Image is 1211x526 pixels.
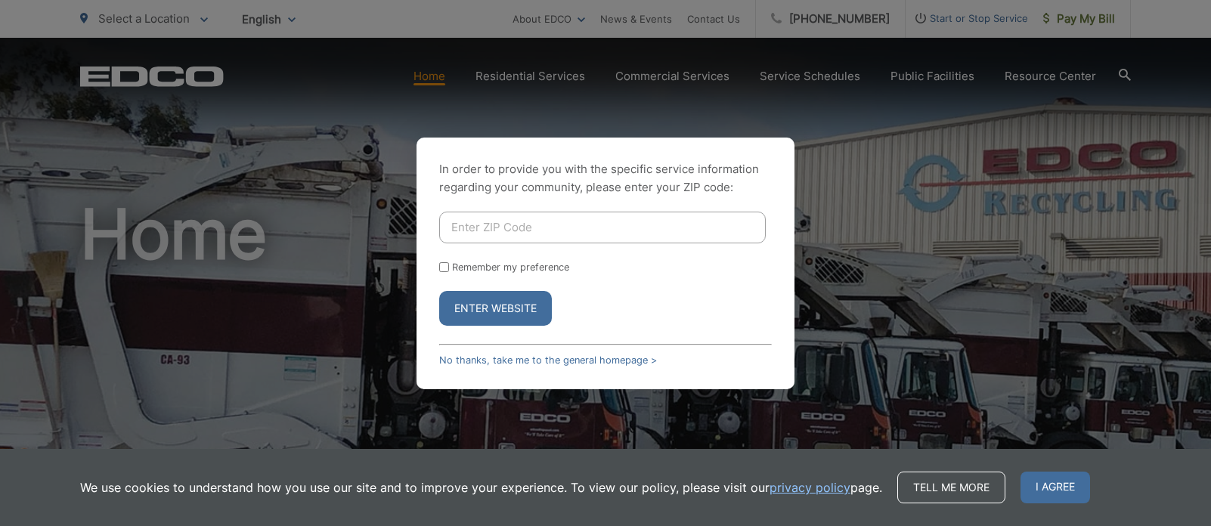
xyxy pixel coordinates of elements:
a: No thanks, take me to the general homepage > [439,354,657,366]
span: I agree [1021,472,1090,503]
p: We use cookies to understand how you use our site and to improve your experience. To view our pol... [80,478,882,497]
label: Remember my preference [452,261,569,273]
button: Enter Website [439,291,552,326]
a: privacy policy [770,478,850,497]
input: Enter ZIP Code [439,212,766,243]
a: Tell me more [897,472,1005,503]
p: In order to provide you with the specific service information regarding your community, please en... [439,160,772,196]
